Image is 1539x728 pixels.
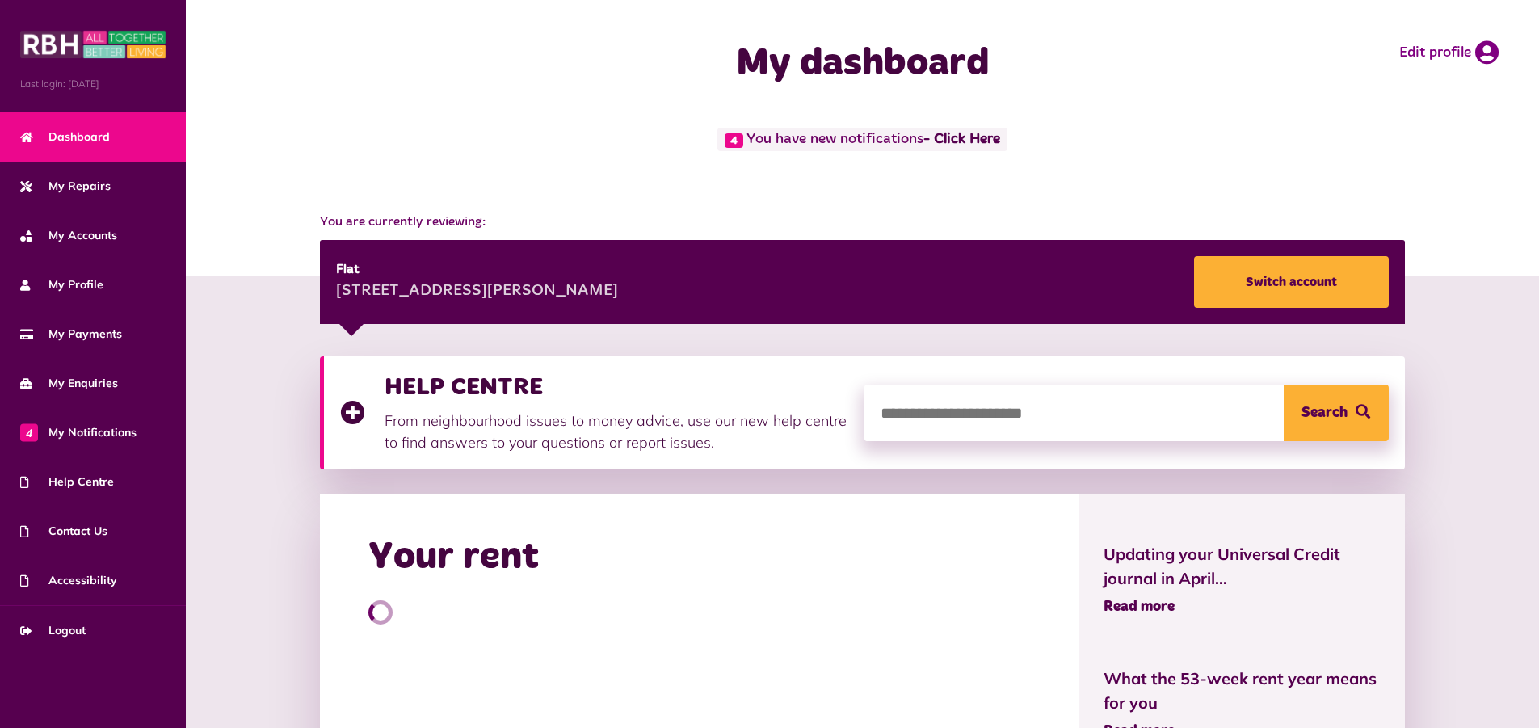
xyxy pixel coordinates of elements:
span: My Payments [20,326,122,343]
a: Switch account [1194,256,1389,308]
span: Contact Us [20,523,107,540]
span: My Notifications [20,424,137,441]
span: What the 53-week rent year means for you [1104,667,1381,715]
span: Help Centre [20,473,114,490]
span: You have new notifications [717,128,1007,151]
a: Edit profile [1399,40,1499,65]
a: - Click Here [923,133,1000,147]
h2: Your rent [368,534,539,581]
div: [STREET_ADDRESS][PERSON_NAME] [336,280,618,304]
span: My Accounts [20,227,117,244]
span: Search [1301,385,1348,441]
span: My Profile [20,276,103,293]
span: You are currently reviewing: [320,213,1404,232]
h3: HELP CENTRE [385,372,848,402]
img: MyRBH [20,28,166,61]
span: Accessibility [20,572,117,589]
span: Dashboard [20,128,110,145]
h1: My dashboard [540,40,1185,87]
span: Updating your Universal Credit journal in April... [1104,542,1381,591]
button: Search [1284,385,1389,441]
span: Last login: [DATE] [20,77,166,91]
span: 4 [725,133,743,148]
a: Updating your Universal Credit journal in April... Read more [1104,542,1381,618]
span: Logout [20,622,86,639]
span: Read more [1104,600,1175,614]
p: From neighbourhood issues to money advice, use our new help centre to find answers to your questi... [385,410,848,453]
span: 4 [20,423,38,441]
span: My Repairs [20,178,111,195]
div: Flat [336,260,618,280]
span: My Enquiries [20,375,118,392]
